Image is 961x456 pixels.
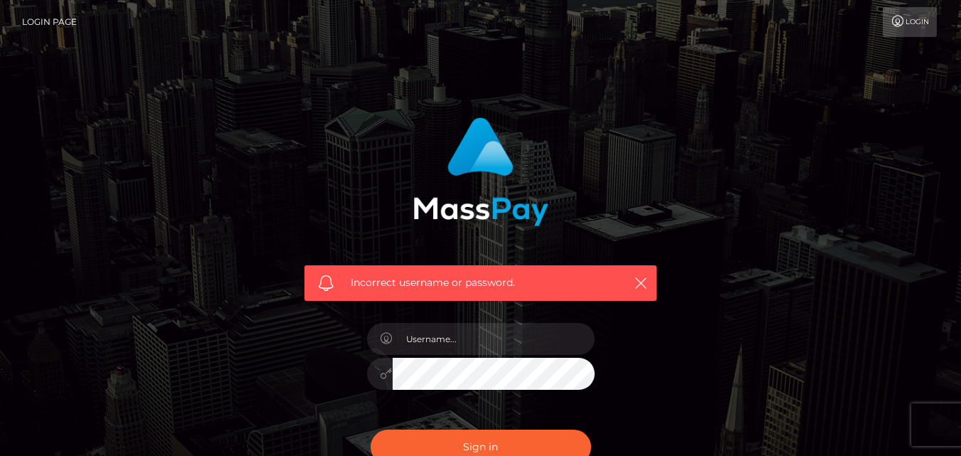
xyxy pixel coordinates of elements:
[393,323,595,355] input: Username...
[883,7,937,37] a: Login
[351,275,610,290] span: Incorrect username or password.
[22,7,77,37] a: Login Page
[413,117,548,226] img: MassPay Login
